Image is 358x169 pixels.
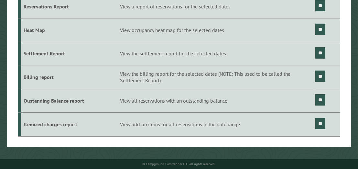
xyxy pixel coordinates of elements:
[17,17,71,22] div: Domain: [DOMAIN_NAME]
[64,41,70,46] img: tab_keywords_by_traffic_grey.svg
[17,41,23,46] img: tab_domain_overview_orange.svg
[119,18,314,42] td: View occupancy heat map for the selected dates
[119,89,314,113] td: View all reservations with an outstanding balance
[71,41,109,46] div: Keywords by Traffic
[10,17,16,22] img: website_grey.svg
[21,89,86,113] td: Oustanding Balance report
[21,65,86,89] td: Billing report
[18,10,32,16] div: v 4.0.25
[25,41,58,46] div: Domain Overview
[119,65,314,89] td: View the billing report for the selected dates (NOTE: This used to be called the Settlement Report)
[21,18,86,42] td: Heat Map
[119,42,314,65] td: View the settlement report for the selected dates
[119,113,314,136] td: View add on items for all reservations in the date range
[21,42,86,65] td: Settlement Report
[143,162,216,166] small: © Campground Commander LLC. All rights reserved.
[10,10,16,16] img: logo_orange.svg
[21,113,86,136] td: Itemized charges report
